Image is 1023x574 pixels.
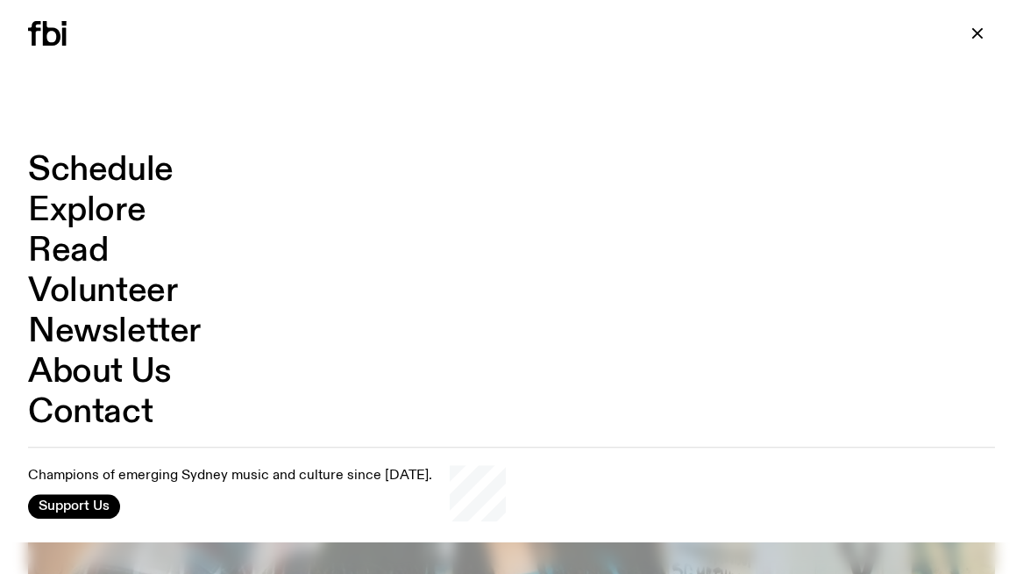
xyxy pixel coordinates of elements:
[39,499,110,514] span: Support Us
[28,469,432,485] p: Champions of emerging Sydney music and culture since [DATE].
[28,194,146,227] a: Explore
[28,275,177,308] a: Volunteer
[28,396,153,429] a: Contact
[28,234,108,268] a: Read
[28,355,172,389] a: About Us
[28,154,174,187] a: Schedule
[28,315,201,348] a: Newsletter
[28,494,120,519] button: Support Us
